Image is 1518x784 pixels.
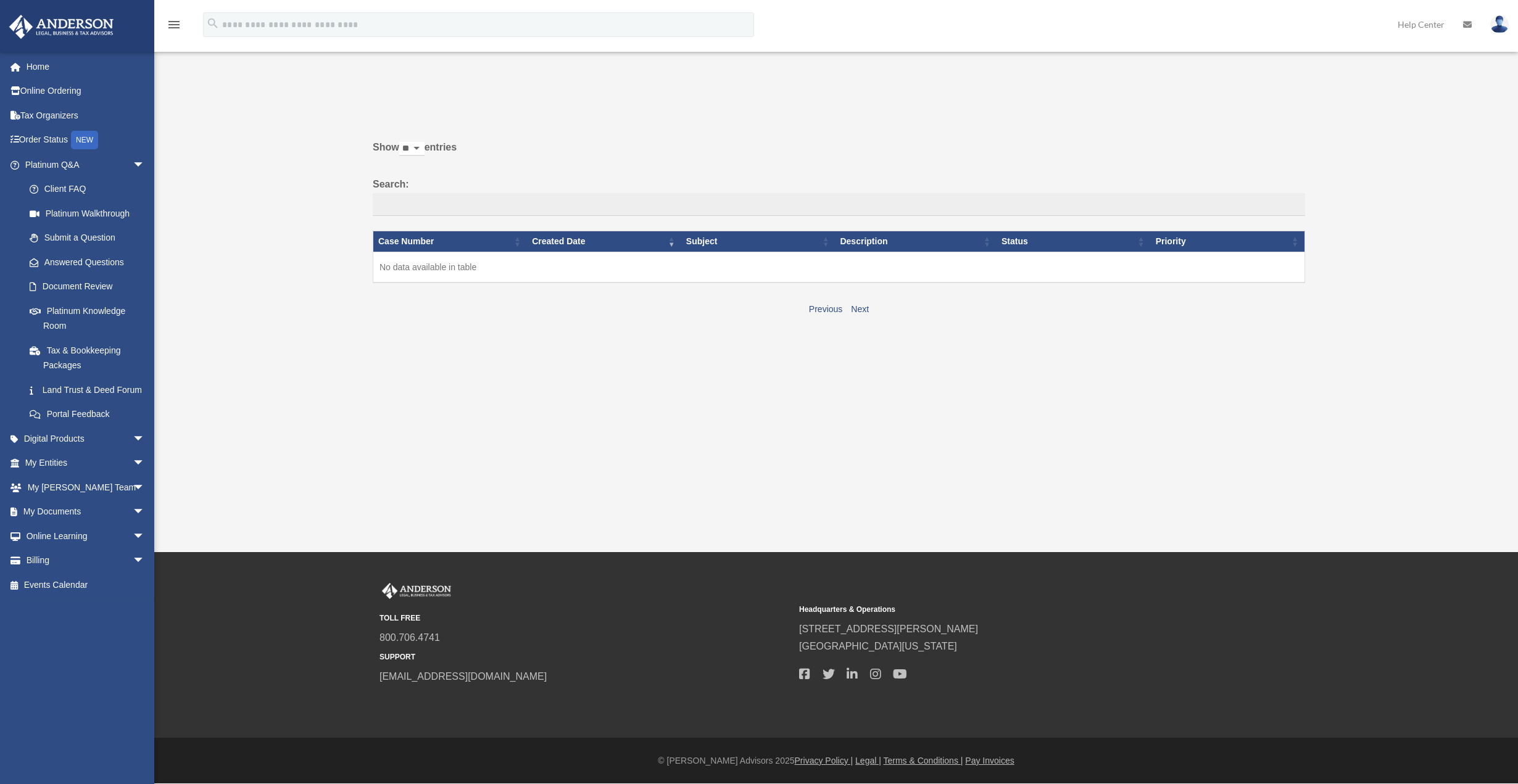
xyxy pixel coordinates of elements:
a: Online Ordering [9,79,164,104]
small: SUPPORT [379,651,790,664]
a: Tax & Bookkeeping Packages [17,338,157,378]
a: Client FAQ [17,177,157,202]
a: Submit a Question [17,226,157,250]
th: Case Number: activate to sort column ascending [373,231,528,252]
img: Anderson Advisors Platinum Portal [6,15,117,39]
img: User Pic [1490,15,1509,33]
a: Terms & Conditions | [884,756,963,765]
span: arrow_drop_down [133,500,157,525]
a: Home [9,54,164,79]
a: Document Review [17,274,157,299]
label: Show entries [373,139,1305,168]
label: Search: [373,176,1305,217]
span: arrow_drop_down [133,548,157,574]
a: Platinum Q&Aarrow_drop_down [9,152,157,177]
img: Anderson Advisors Platinum Portal [379,583,454,599]
a: Events Calendar [9,572,164,597]
a: Platinum Walkthrough [17,201,157,226]
a: Answered Questions [17,250,151,274]
i: search [206,17,220,30]
a: Digital Productsarrow_drop_down [9,426,164,451]
span: arrow_drop_down [133,451,157,476]
span: arrow_drop_down [133,152,157,178]
a: Billingarrow_drop_down [9,548,164,573]
th: Status: activate to sort column ascending [997,231,1151,252]
select: Showentries [399,142,425,156]
span: arrow_drop_down [133,524,157,549]
a: Next [851,304,869,314]
a: [GEOGRAPHIC_DATA][US_STATE] [799,641,957,651]
input: Search: [373,193,1305,217]
a: Legal | [855,756,881,765]
div: © [PERSON_NAME] Advisors 2025 [154,753,1518,769]
a: My Documentsarrow_drop_down [9,500,164,524]
a: Land Trust & Deed Forum [17,378,157,402]
span: arrow_drop_down [133,426,157,452]
small: Headquarters & Operations [799,603,1210,616]
th: Priority: activate to sort column ascending [1151,231,1305,252]
i: menu [167,17,181,32]
a: My [PERSON_NAME] Teamarrow_drop_down [9,475,164,500]
th: Description: activate to sort column ascending [835,231,997,252]
a: Privacy Policy | [795,756,853,765]
a: Previous [809,304,842,314]
div: NEW [71,131,98,149]
a: [EMAIL_ADDRESS][DOMAIN_NAME] [379,671,547,682]
a: Order StatusNEW [9,128,164,153]
small: TOLL FREE [379,612,790,625]
span: arrow_drop_down [133,475,157,500]
a: Pay Invoices [965,756,1014,765]
a: Portal Feedback [17,402,157,427]
a: 800.706.4741 [379,632,440,643]
a: Online Learningarrow_drop_down [9,524,164,548]
a: Tax Organizers [9,103,164,128]
th: Created Date: activate to sort column ascending [527,231,681,252]
th: Subject: activate to sort column ascending [681,231,836,252]
a: Platinum Knowledge Room [17,299,157,338]
a: My Entitiesarrow_drop_down [9,451,164,476]
a: [STREET_ADDRESS][PERSON_NAME] [799,624,978,634]
td: No data available in table [373,252,1305,283]
a: menu [167,22,181,32]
